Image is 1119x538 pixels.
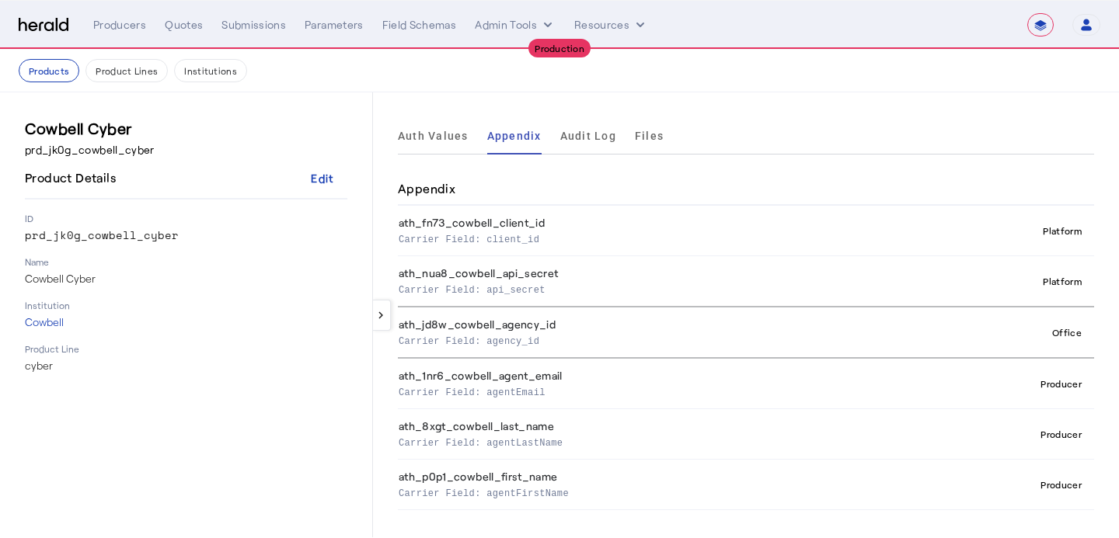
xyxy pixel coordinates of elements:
h3: Cowbell Cyber [25,117,347,139]
a: Appendix [487,117,542,154]
img: Herald Logo [19,18,68,33]
button: internal dropdown menu [475,17,556,33]
span: Files [635,130,664,141]
p: cyber [25,358,347,373]
div: Field Schemas [382,17,457,33]
p: prd_jk0g_cowbell_cyber [25,227,347,243]
button: Products [19,59,79,82]
p: Carrier Field: api_secret [399,281,904,297]
div: Edit [311,170,333,186]
button: Institutions [174,59,247,82]
mat-icon: keyboard_arrow_left [374,308,388,322]
div: Producers [93,17,146,33]
a: Audit Log [560,117,616,154]
h4: Appendix [398,179,455,198]
span: Audit Log [560,130,616,141]
th: ath_8xgt_cowbell_last_name [398,409,910,460]
th: ath_p0p1_cowbell_first_name [398,460,910,510]
th: ath_jd8w_cowbell_agency_id [398,307,910,358]
button: Resources dropdown menu [574,17,648,33]
a: Files [635,117,664,154]
div: Submissions [221,17,286,33]
th: ath_1nr6_cowbell_agent_email [398,358,910,409]
div: Producer [1034,374,1088,393]
div: Production [528,39,591,57]
p: Carrier Field: agentEmail [399,384,904,399]
div: Platform [1037,272,1088,290]
p: Carrier Field: agentFirstName [399,484,904,500]
p: Cowbell Cyber [25,271,347,286]
p: Carrier Field: agency_id [399,332,904,348]
p: Carrier Field: agentLastName [399,434,904,449]
div: Producer [1034,475,1088,494]
h4: Product Details [25,168,122,187]
p: Name [25,255,347,268]
button: Product Lines [85,59,168,82]
p: ID [25,212,347,224]
th: ath_fn73_cowbell_client_id [398,206,910,256]
p: Carrier Field: client_id [399,231,904,246]
p: prd_jk0g_cowbell_cyber [25,142,347,158]
p: Product Line [25,342,347,355]
th: ath_nua8_cowbell_api_secret [398,256,910,307]
div: Office [1046,323,1088,342]
p: Cowbell [25,314,347,330]
span: Appendix [487,130,542,141]
div: Parameters [305,17,364,33]
div: Quotes [165,17,203,33]
div: Platform [1037,221,1088,240]
p: Institution [25,299,347,311]
div: Producer [1034,425,1088,443]
button: Edit [298,164,347,192]
span: Auth Values [398,130,469,141]
a: Auth Values [398,117,469,154]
